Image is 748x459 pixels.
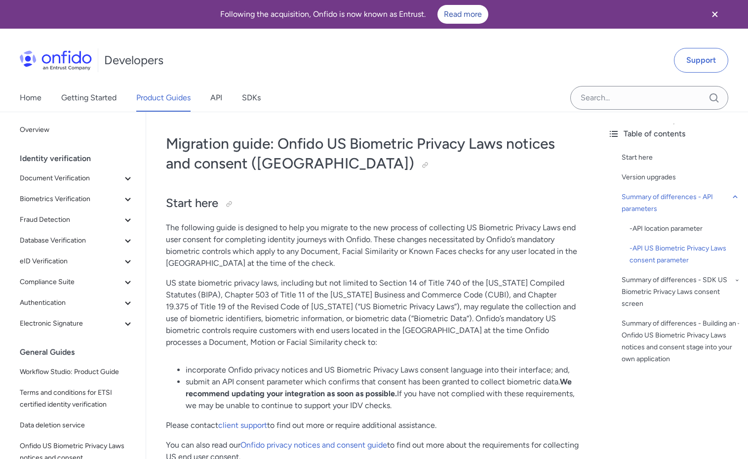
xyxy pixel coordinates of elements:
button: Compliance Suite [16,272,138,292]
button: Document Verification [16,168,138,188]
a: Home [20,84,41,112]
a: -API location parameter [630,223,740,235]
span: Terms and conditions for ETSI certified identity verification [20,387,134,411]
span: Overview [20,124,134,136]
span: Biometrics Verification [20,193,122,205]
span: Data deletion service [20,419,134,431]
a: Data deletion service [16,416,138,435]
a: Summary of differences - API parameters [622,191,740,215]
div: - API location parameter [630,223,740,235]
span: Compliance Suite [20,276,122,288]
button: Close banner [697,2,733,27]
img: Onfido Logo [20,50,92,70]
span: Electronic Signature [20,318,122,330]
a: Onfido privacy notices and consent guide [240,440,387,450]
span: eID Verification [20,255,122,267]
span: Document Verification [20,172,122,184]
button: Authentication [16,293,138,313]
a: Support [674,48,728,73]
a: Getting Started [61,84,117,112]
span: Fraud Detection [20,214,122,226]
p: The following guide is designed to help you migrate to the new process of collecting US Biometric... [166,222,580,269]
a: Summary of differences - Building an Onfido US Biometric Privacy Laws notices and consent stage i... [622,318,740,365]
button: Fraud Detection [16,210,138,230]
div: Following the acquisition, Onfido is now known as Entrust. [12,5,697,24]
div: General Guides [20,342,142,362]
h1: Developers [104,52,163,68]
li: incorporate Onfido privacy notices and US Biometric Privacy Laws consent language into their inte... [186,364,580,376]
p: Please contact to find out more or require additional assistance. [166,419,580,431]
span: Authentication [20,297,122,309]
button: Database Verification [16,231,138,250]
button: Electronic Signature [16,314,138,334]
h1: Migration guide: Onfido US Biometric Privacy Laws notices and consent ([GEOGRAPHIC_DATA]) [166,134,580,173]
p: US state biometric privacy laws, including but not limited to Section 14 of Title 740 of the [US_... [166,277,580,348]
a: API [210,84,222,112]
div: Identity verification [20,149,142,168]
a: Version upgrades [622,171,740,183]
a: Overview [16,120,138,140]
div: - API US Biometric Privacy Laws consent parameter [630,243,740,266]
span: Workflow Studio: Product Guide [20,366,134,378]
input: Onfido search input field [570,86,728,110]
a: SDKs [242,84,261,112]
svg: Close banner [709,8,721,20]
button: Biometrics Verification [16,189,138,209]
a: Summary of differences - SDK US Biometric Privacy Laws consent screen [622,274,740,310]
h2: Start here [166,195,580,212]
a: client support [218,420,267,430]
a: Product Guides [136,84,191,112]
a: Start here [622,152,740,164]
a: Workflow Studio: Product Guide [16,362,138,382]
strong: We recommend updating your integration as soon as possible. [186,377,572,398]
span: Database Verification [20,235,122,247]
li: submit an API consent parameter which confirms that consent has been granted to collect biometric... [186,376,580,412]
a: Read more [437,5,488,24]
div: Table of contents [608,128,740,140]
a: -API US Biometric Privacy Laws consent parameter [630,243,740,266]
button: eID Verification [16,251,138,271]
a: Terms and conditions for ETSI certified identity verification [16,383,138,415]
